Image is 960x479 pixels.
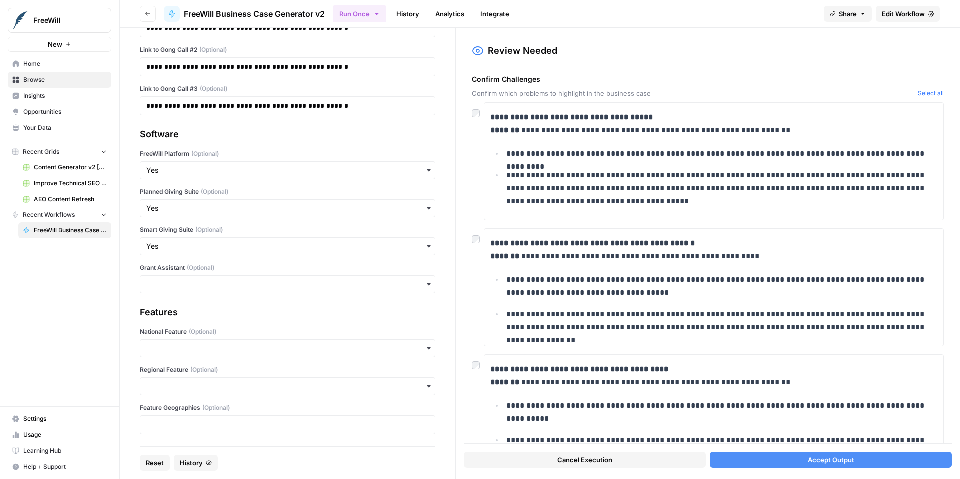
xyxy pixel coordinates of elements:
[8,56,111,72] a: Home
[140,305,435,319] div: Features
[174,455,218,471] button: History
[34,195,107,204] span: AEO Content Refresh
[140,84,435,93] label: Link to Gong Call #3
[48,39,62,49] span: New
[8,459,111,475] button: Help + Support
[23,430,107,439] span: Usage
[34,226,107,235] span: FreeWill Business Case Generator v2
[34,163,107,172] span: Content Generator v2 [DRAFT] Test
[202,403,230,412] span: (Optional)
[472,74,914,84] span: Confirm Challenges
[140,263,435,272] label: Grant Assistant
[23,75,107,84] span: Browse
[201,187,228,196] span: (Optional)
[146,241,429,251] input: Yes
[23,123,107,132] span: Your Data
[191,149,219,158] span: (Optional)
[8,411,111,427] a: Settings
[140,225,435,234] label: Smart Giving Suite
[23,91,107,100] span: Insights
[824,6,872,22] button: Share
[557,455,612,465] span: Cancel Execution
[180,458,203,468] span: History
[190,365,218,374] span: (Optional)
[199,45,227,54] span: (Optional)
[488,44,557,58] h2: Review Needed
[140,127,435,141] div: Software
[8,120,111,136] a: Your Data
[146,458,164,468] span: Reset
[23,147,59,156] span: Recent Grids
[390,6,425,22] a: History
[140,45,435,54] label: Link to Gong Call #2
[8,207,111,222] button: Recent Workflows
[18,175,111,191] a: Improve Technical SEO for Page
[429,6,470,22] a: Analytics
[839,9,857,19] span: Share
[8,427,111,443] a: Usage
[8,443,111,459] a: Learning Hub
[710,452,952,468] button: Accept Output
[140,403,435,412] label: Feature Geographies
[146,165,429,175] input: Yes
[474,6,515,22] a: Integrate
[184,8,325,20] span: FreeWill Business Case Generator v2
[18,222,111,238] a: FreeWill Business Case Generator v2
[195,225,223,234] span: (Optional)
[23,59,107,68] span: Home
[472,88,914,98] span: Confirm which problems to highlight in the business case
[33,15,94,25] span: FreeWill
[23,462,107,471] span: Help + Support
[8,37,111,52] button: New
[200,84,227,93] span: (Optional)
[8,88,111,104] a: Insights
[140,149,435,158] label: FreeWill Platform
[808,455,854,465] span: Accept Output
[918,88,944,98] button: Select all
[189,327,216,336] span: (Optional)
[140,365,435,374] label: Regional Feature
[882,9,925,19] span: Edit Workflow
[140,187,435,196] label: Planned Giving Suite
[464,452,706,468] button: Cancel Execution
[187,263,214,272] span: (Optional)
[34,179,107,188] span: Improve Technical SEO for Page
[164,6,325,22] a: FreeWill Business Case Generator v2
[8,8,111,33] button: Workspace: FreeWill
[140,327,435,336] label: National Feature
[18,159,111,175] a: Content Generator v2 [DRAFT] Test
[8,104,111,120] a: Opportunities
[146,203,429,213] input: Yes
[11,11,29,29] img: FreeWill Logo
[23,414,107,423] span: Settings
[23,210,75,219] span: Recent Workflows
[8,72,111,88] a: Browse
[333,5,386,22] button: Run Once
[876,6,940,22] a: Edit Workflow
[8,144,111,159] button: Recent Grids
[23,446,107,455] span: Learning Hub
[23,107,107,116] span: Opportunities
[140,455,170,471] button: Reset
[18,191,111,207] a: AEO Content Refresh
